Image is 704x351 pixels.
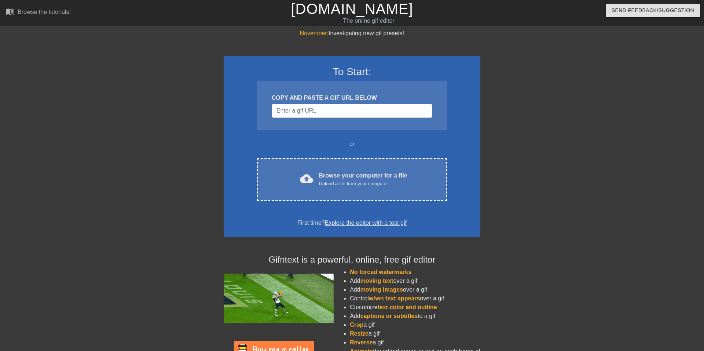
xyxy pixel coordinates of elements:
span: moving images [360,286,403,293]
li: Add over a gif [350,285,480,294]
button: Send Feedback/Suggestion [606,4,700,17]
span: Reverse [350,339,373,345]
span: No forced watermarks [350,269,411,275]
span: when text appears [369,295,420,301]
input: Username [272,104,432,118]
li: Add over a gif [350,277,480,285]
div: or [243,140,461,149]
li: a gif [350,338,480,347]
div: Browse your computer for a file [319,171,407,187]
span: menu_book [6,7,15,16]
h4: Gifntext is a powerful, online, free gif editor [224,255,480,265]
a: Browse the tutorials! [6,7,71,18]
span: November: [300,30,329,36]
span: captions or subtitles [360,313,418,319]
li: a gif [350,321,480,329]
span: Send Feedback/Suggestion [612,6,694,15]
img: football_small.gif [224,274,334,323]
li: Customize [350,303,480,312]
div: Browse the tutorials! [18,9,71,15]
div: First time? [233,219,471,227]
div: Investigating new gif presets! [224,29,480,38]
span: cloud_upload [300,172,313,185]
span: text color and outline [378,304,437,310]
a: Explore the editor with a test gif [325,220,407,226]
div: COPY AND PASTE A GIF URL BELOW [272,94,432,102]
h3: To Start: [233,66,471,78]
span: moving text [360,278,393,284]
a: [DOMAIN_NAME] [291,1,413,17]
span: Crop [350,322,363,328]
li: Add to a gif [350,312,480,321]
span: Resize [350,330,368,337]
div: The online gif editor [238,17,499,25]
li: Control over a gif [350,294,480,303]
div: Upload a file from your computer [319,180,407,187]
li: a gif [350,329,480,338]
